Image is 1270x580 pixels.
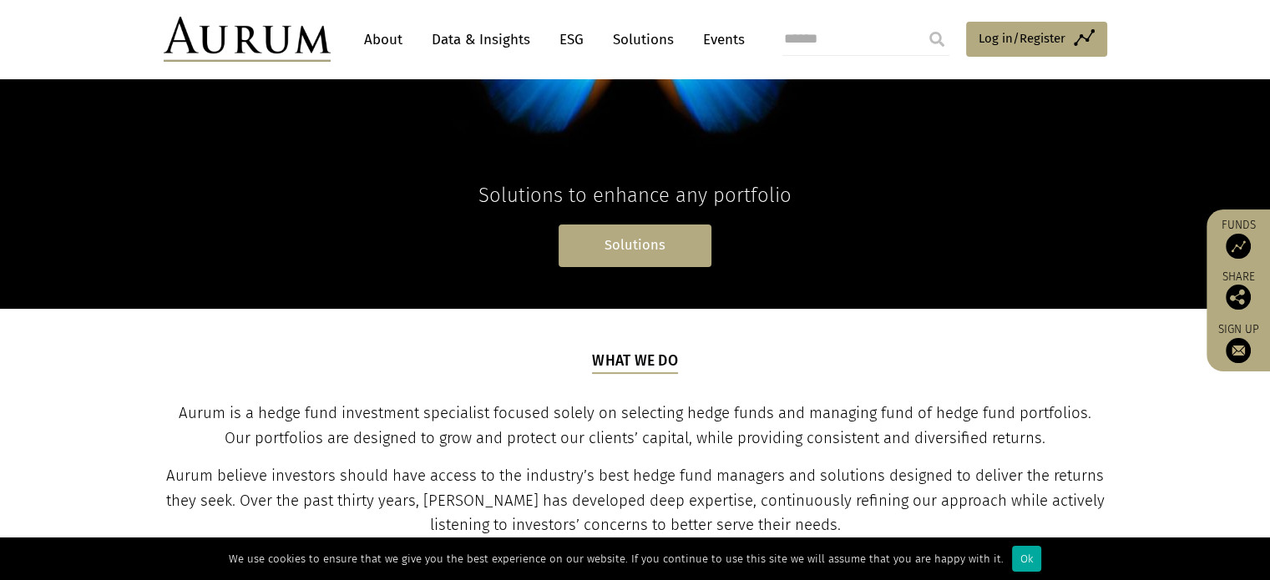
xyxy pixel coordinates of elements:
div: Share [1215,271,1262,310]
span: Aurum believe investors should have access to the industry’s best hedge fund managers and solutio... [166,467,1105,535]
span: Log in/Register [979,28,1065,48]
input: Submit [920,23,954,56]
img: Access Funds [1226,234,1251,259]
span: Solutions to enhance any portfolio [478,184,792,207]
a: Solutions [559,224,711,267]
img: Sign up to our newsletter [1226,338,1251,363]
a: Solutions [605,24,682,55]
a: Log in/Register [966,22,1107,57]
span: Aurum is a hedge fund investment specialist focused solely on selecting hedge funds and managing ... [179,404,1091,447]
a: About [356,24,411,55]
img: Aurum [164,17,331,62]
img: Share this post [1226,285,1251,310]
h5: What we do [592,351,678,374]
a: Data & Insights [423,24,539,55]
a: Events [695,24,745,55]
a: Funds [1215,218,1262,259]
a: ESG [551,24,592,55]
a: Sign up [1215,322,1262,363]
div: Ok [1012,546,1041,572]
